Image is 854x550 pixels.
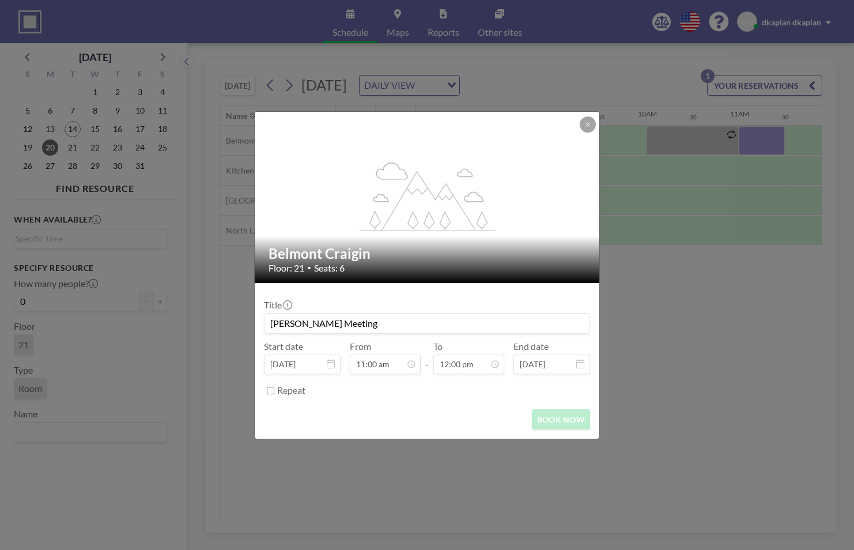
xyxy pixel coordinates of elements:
g: flex-grow: 1.2; [360,161,496,231]
label: Repeat [277,385,305,396]
label: To [433,341,443,352]
h2: Belmont Craigin [269,245,587,262]
span: - [425,345,429,370]
span: • [307,263,311,272]
button: BOOK NOW [532,409,590,430]
label: Title [264,299,291,311]
span: Seats: 6 [314,262,345,274]
span: Floor: 21 [269,262,304,274]
label: Start date [264,341,303,352]
label: End date [513,341,549,352]
input: dkaplan's reservation [264,314,590,333]
label: From [350,341,371,352]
